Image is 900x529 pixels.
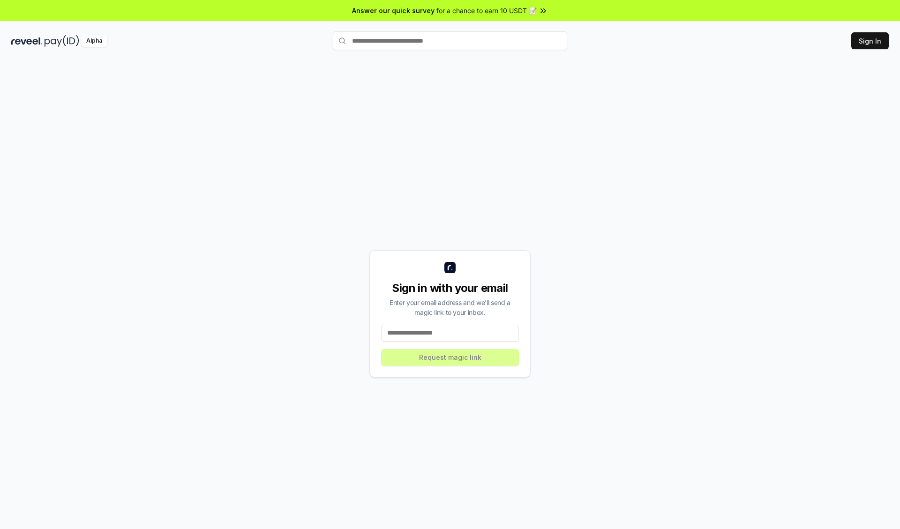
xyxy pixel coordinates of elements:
span: Answer our quick survey [352,6,435,15]
span: for a chance to earn 10 USDT 📝 [436,6,537,15]
img: reveel_dark [11,35,43,47]
div: Enter your email address and we’ll send a magic link to your inbox. [381,298,519,317]
button: Sign In [851,32,889,49]
div: Sign in with your email [381,281,519,296]
div: Alpha [81,35,107,47]
img: logo_small [444,262,456,273]
img: pay_id [45,35,79,47]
